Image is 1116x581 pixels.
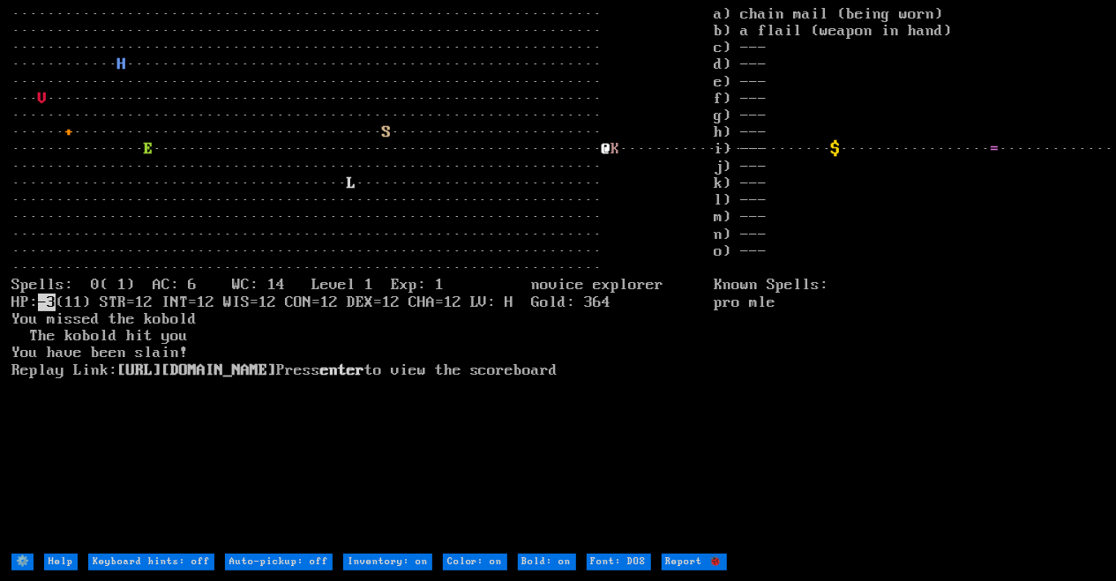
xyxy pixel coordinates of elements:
[443,554,507,570] input: Color: on
[611,140,620,158] font: K
[44,554,78,570] input: Help
[518,554,576,570] input: Bold: on
[382,123,391,141] font: S
[38,294,56,311] mark: -3
[11,554,34,570] input: ⚙️
[587,554,651,570] input: Font: DOS
[343,554,432,570] input: Inventory: on
[117,56,126,73] font: H
[117,361,276,379] a: [URL][DOMAIN_NAME]
[64,123,73,141] font: +
[662,554,727,570] input: Report 🐞
[88,554,214,570] input: Keyboard hints: off
[320,361,364,379] b: enter
[38,90,47,108] font: V
[11,6,715,552] larn: ··································································· ·····························...
[715,6,1105,552] stats: a) chain mail (being worn) b) a flail (weapon in hand) c) --- d) --- e) --- f) --- g) --- h) --- ...
[144,140,153,158] font: E
[225,554,333,570] input: Auto-pickup: off
[347,175,356,192] font: L
[603,140,611,158] font: @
